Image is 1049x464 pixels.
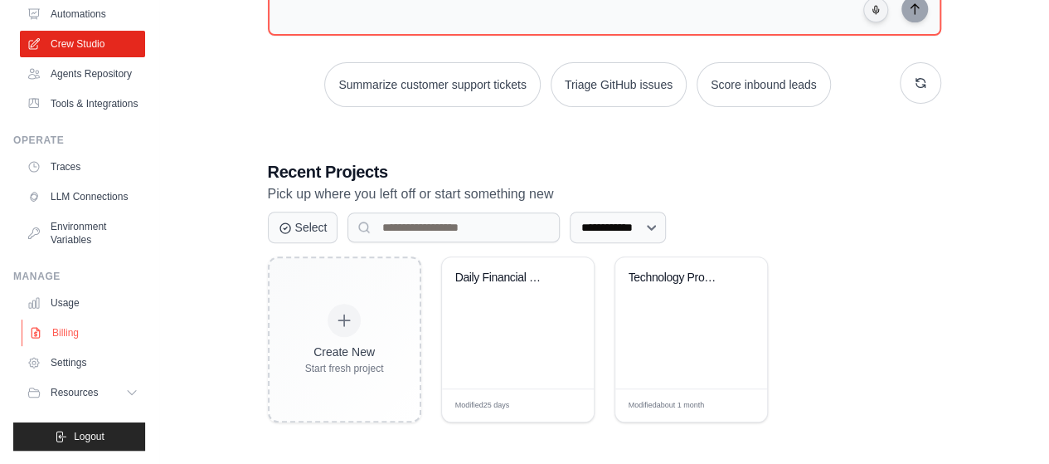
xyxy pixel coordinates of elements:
h3: Recent Projects [268,160,941,183]
button: Resources [20,379,145,406]
button: Logout [13,422,145,451]
div: Operate [13,134,145,147]
button: Score inbound leads [697,62,831,107]
span: Edit [554,399,568,412]
span: Resources [51,386,98,399]
div: Start fresh project [305,362,384,375]
a: LLM Connections [20,183,145,210]
p: Pick up where you left off or start something new [268,183,941,205]
span: Modified about 1 month [629,400,705,412]
a: Usage [20,290,145,316]
a: Tools & Integrations [20,90,145,117]
span: Logout [74,430,104,443]
a: Crew Studio [20,31,145,57]
a: Traces [20,154,145,180]
span: Modified 25 days [455,400,510,412]
a: Billing [22,320,147,346]
a: Settings [20,349,145,376]
div: Technology Product Research Automation [629,271,729,286]
div: Daily Financial Newsletter Generator [455,271,556,286]
div: Manage [13,270,145,283]
div: Create New [305,344,384,360]
button: Get new suggestions [900,62,941,104]
a: Environment Variables [20,213,145,253]
span: Edit [727,399,741,412]
button: Triage GitHub issues [551,62,687,107]
button: Select [268,212,338,243]
button: Summarize customer support tickets [324,62,540,107]
a: Agents Repository [20,61,145,87]
a: Automations [20,1,145,27]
